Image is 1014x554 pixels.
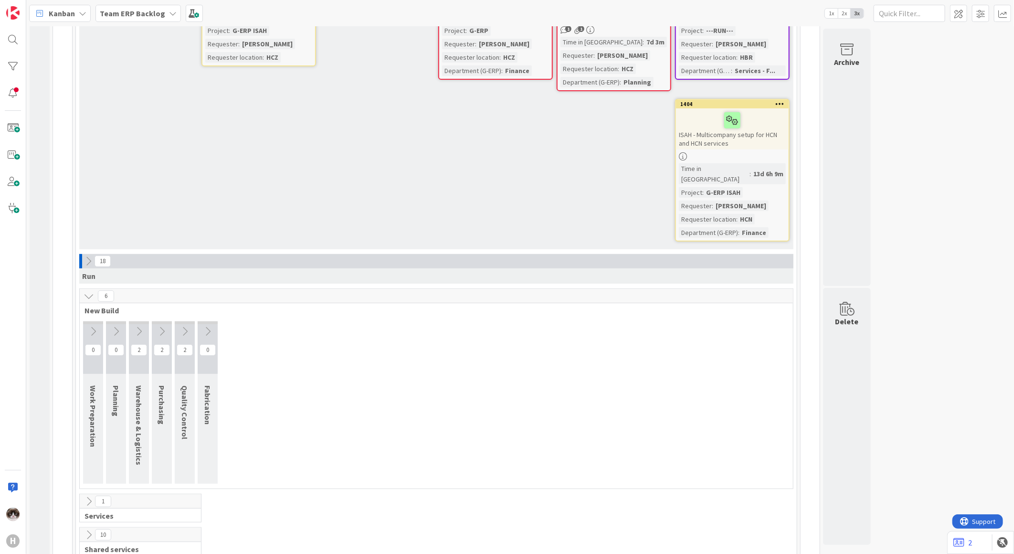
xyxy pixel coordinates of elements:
div: Requester location [560,64,618,74]
div: Department (G-ERP) [442,65,501,76]
div: Project [679,25,702,36]
div: Project [205,25,229,36]
span: 1x [825,9,838,18]
span: : [736,214,738,224]
div: Delete [835,316,859,327]
div: H [6,534,20,548]
div: Department (G-ERP) [560,77,620,87]
div: 7d 3m [644,37,667,47]
div: Requester location [442,52,499,63]
a: 2 [953,537,972,548]
span: Run [82,271,95,281]
span: 1 [565,26,571,32]
div: Finance [739,227,769,238]
span: 6 [98,290,114,302]
span: 1 [578,26,584,32]
div: G-ERP ISAH [704,187,743,198]
div: Project [442,25,465,36]
div: Department (G-ERP) [679,65,731,76]
span: : [618,64,619,74]
span: 3x [851,9,864,18]
span: : [702,187,704,198]
div: Time in [GEOGRAPHIC_DATA] [679,163,750,184]
span: : [712,39,713,49]
span: Warehouse & Logistics [134,385,144,465]
div: Requester [442,39,475,49]
span: : [738,227,739,238]
div: [PERSON_NAME] [713,39,769,49]
div: Requester location [679,52,736,63]
div: Department (G-ERP) [679,227,738,238]
div: Requester location [679,214,736,224]
span: : [702,25,704,36]
span: Purchasing [157,385,167,425]
a: 1404ISAH - Multicompany setup for HCN and HCN servicesTime in [GEOGRAPHIC_DATA]:13d 6h 9mProject:... [675,99,790,242]
div: Requester [560,50,593,61]
div: HCZ [619,64,636,74]
span: : [712,201,713,211]
span: : [593,50,595,61]
span: Services [84,511,189,521]
span: 2 [131,344,147,356]
span: : [499,52,501,63]
span: : [229,25,230,36]
span: Quality Control [180,385,190,439]
span: : [731,65,732,76]
div: HCN [738,214,755,224]
div: [PERSON_NAME] [595,50,650,61]
img: Visit kanbanzone.com [6,6,20,20]
span: : [620,77,621,87]
span: 1 [95,496,111,507]
div: [PERSON_NAME] [240,39,295,49]
span: 0 [85,344,101,356]
span: 0 [108,344,124,356]
span: : [750,169,751,179]
div: [PERSON_NAME] [713,201,769,211]
span: Planning [111,385,121,416]
div: 13d 6h 9m [751,169,786,179]
div: 1404ISAH - Multicompany setup for HCN and HCN services [676,100,789,149]
div: Planning [621,77,654,87]
div: Finance [503,65,532,76]
span: : [475,39,476,49]
b: Team ERP Backlog [100,9,165,18]
div: [PERSON_NAME] [476,39,532,49]
div: G-ERP [467,25,491,36]
span: New Build [84,306,781,315]
span: 18 [95,256,111,267]
span: 2 [177,344,193,356]
span: Shared services [84,544,189,554]
span: : [501,65,503,76]
div: Archive [834,56,860,68]
span: 2x [838,9,851,18]
div: Services - F... [732,65,778,76]
div: Time in [GEOGRAPHIC_DATA] [560,37,643,47]
div: HCZ [264,52,281,63]
div: Requester location [205,52,263,63]
div: Requester [205,39,238,49]
div: HCZ [501,52,518,63]
img: Kv [6,508,20,521]
span: : [238,39,240,49]
div: Project [679,187,702,198]
div: Requester [679,39,712,49]
span: : [643,37,644,47]
span: : [736,52,738,63]
span: : [465,25,467,36]
span: 2 [154,344,170,356]
div: HBR [738,52,755,63]
input: Quick Filter... [874,5,945,22]
div: 1404 [680,101,789,107]
span: Kanban [49,8,75,19]
span: : [263,52,264,63]
div: 1404 [676,100,789,108]
span: Support [20,1,43,13]
span: Work Preparation [88,385,98,447]
span: 0 [200,344,216,356]
div: G-ERP ISAH [230,25,269,36]
span: Fabrication [203,385,212,425]
span: 10 [95,529,111,541]
div: ---RUN--- [704,25,736,36]
div: Requester [679,201,712,211]
div: ISAH - Multicompany setup for HCN and HCN services [676,108,789,149]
